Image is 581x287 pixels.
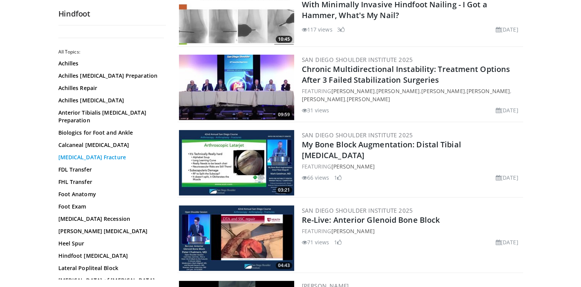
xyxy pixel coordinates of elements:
a: Calcaneal [MEDICAL_DATA] [58,141,162,149]
a: 03:21 [179,130,294,195]
a: Foot Anatomy [58,190,162,198]
a: Hindfoot [MEDICAL_DATA] [58,252,162,260]
li: [DATE] [496,238,518,246]
h2: Hindfoot [58,9,166,19]
a: Re-Live: Anterior Glenoid Bone Block [302,215,440,225]
li: [DATE] [496,174,518,182]
li: 71 views [302,238,329,246]
a: 09:59 [179,55,294,120]
a: Biologics for Foot and Ankle [58,129,162,137]
a: [PERSON_NAME] [347,95,390,103]
a: Heel Spur [58,240,162,247]
a: FDL Transfer [58,166,162,174]
a: Achilles [MEDICAL_DATA] [58,97,162,104]
a: [PERSON_NAME] [331,227,374,235]
a: San Diego Shoulder Institute 2025 [302,207,413,214]
a: Anterior Tibialis [MEDICAL_DATA] Preparation [58,109,162,124]
img: 17f23c04-4813-491b-bcf5-1c3a0e23c03a.300x170_q85_crop-smart_upscale.jpg [179,55,294,120]
a: San Diego Shoulder Institute 2025 [302,56,413,63]
img: 5bffd304-e897-493b-bc55-286a48b743e3.300x170_q85_crop-smart_upscale.jpg [179,130,294,195]
a: Achilles Repair [58,84,162,92]
a: [MEDICAL_DATA] Recession [58,215,162,223]
li: 117 views [302,25,333,33]
a: 04:43 [179,205,294,271]
a: [MEDICAL_DATA] of [MEDICAL_DATA] [58,277,162,284]
li: [DATE] [496,25,518,33]
a: [PERSON_NAME] [331,87,374,95]
a: [PERSON_NAME] [467,87,510,95]
div: FEATURING , , , , , [302,87,521,103]
li: 1 [334,174,342,182]
span: 03:21 [276,187,292,194]
a: Achilles [58,60,162,67]
a: Lateral Popliteal Block [58,264,162,272]
a: [PERSON_NAME] [331,163,374,170]
a: [PERSON_NAME] [421,87,465,95]
a: [PERSON_NAME] [302,95,345,103]
a: My Bone Block Augmentation: Distal Tibial [MEDICAL_DATA] [302,139,461,160]
span: 09:59 [276,111,292,118]
img: 32a1af24-06a4-4440-a921-598d564ecb67.300x170_q85_crop-smart_upscale.jpg [179,205,294,271]
a: FHL Transfer [58,178,162,186]
span: 10:45 [276,36,292,43]
a: San Diego Shoulder Institute 2025 [302,131,413,139]
li: 31 views [302,106,329,114]
a: Foot Exam [58,203,162,210]
div: FEATURING [302,162,521,170]
h2: All Topics: [58,49,164,55]
a: [MEDICAL_DATA] Fracture [58,154,162,161]
a: Chronic Multidirectional Instability: Treatment Options After 3 Failed Stabilization Surgeries [302,64,510,85]
span: 04:43 [276,262,292,269]
li: 3 [337,25,345,33]
a: [PERSON_NAME] [MEDICAL_DATA] [58,227,162,235]
li: 66 views [302,174,329,182]
a: Achilles [MEDICAL_DATA] Preparation [58,72,162,80]
li: 1 [334,238,342,246]
a: [PERSON_NAME] [376,87,420,95]
div: FEATURING [302,227,521,235]
li: [DATE] [496,106,518,114]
